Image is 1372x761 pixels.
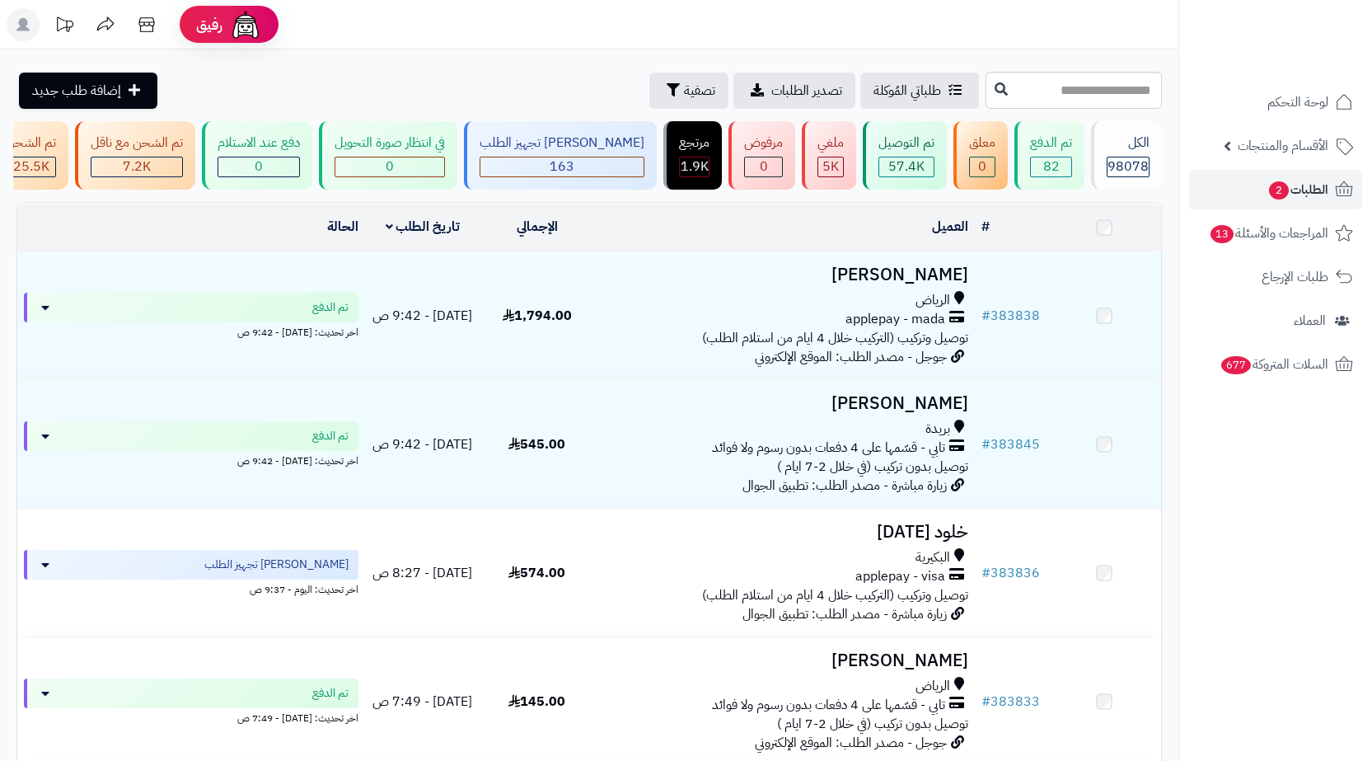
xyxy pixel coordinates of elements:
div: 0 [745,157,782,176]
span: لوحة التحكم [1267,91,1328,114]
span: تصدير الطلبات [771,81,842,101]
a: طلباتي المُوكلة [860,73,979,109]
div: ملغي [817,134,844,153]
span: 163 [550,157,574,176]
div: تم التوصيل [878,134,934,153]
a: مرتجع 1.9K [660,121,725,190]
span: [DATE] - 7:49 ص [372,692,472,712]
div: 1869 [680,157,709,176]
a: #383845 [981,435,1040,454]
span: [PERSON_NAME] تجهيز الطلب [204,557,349,573]
a: دفع عند الاستلام 0 [199,121,316,190]
a: تم التوصيل 57.4K [859,121,950,190]
div: 57350 [879,157,934,176]
span: تم الدفع [312,685,349,702]
a: تم الدفع 82 [1011,121,1088,190]
a: إضافة طلب جديد [19,73,157,109]
div: اخر تحديث: [DATE] - 7:49 ص [24,708,358,726]
span: 545.00 [508,435,565,454]
span: تابي - قسّمها على 4 دفعات بدون رسوم ولا فوائد [712,439,945,458]
span: الرياض [915,291,950,310]
div: 7222 [91,157,182,176]
div: معلق [969,134,995,153]
a: معلق 0 [950,121,1011,190]
a: الحالة [327,217,358,237]
a: تصدير الطلبات [733,73,855,109]
span: 13 [1210,225,1234,243]
span: 82 [1043,157,1060,176]
a: # [981,217,990,237]
a: طلبات الإرجاع [1189,257,1362,297]
span: 0 [386,157,394,176]
div: في انتظار صورة التحويل [335,134,445,153]
span: 7.2K [123,157,151,176]
a: الكل98078 [1088,121,1165,190]
span: 145.00 [508,692,565,712]
a: تم الشحن مع ناقل 7.2K [72,121,199,190]
span: applepay - visa [855,567,945,586]
div: 0 [218,157,299,176]
div: دفع عند الاستلام [218,134,300,153]
span: 2 [1269,181,1289,200]
a: الإجمالي [517,217,558,237]
a: مرفوض 0 [725,121,798,190]
span: جوجل - مصدر الطلب: الموقع الإلكتروني [755,347,947,367]
span: توصيل بدون تركيب (في خلال 2-7 ايام ) [777,457,968,477]
div: مرفوض [744,134,783,153]
span: السلات المتروكة [1220,353,1328,376]
span: المراجعات والأسئلة [1209,222,1328,245]
a: السلات المتروكة677 [1189,345,1362,384]
span: # [981,435,990,454]
a: العميل [932,217,968,237]
img: ai-face.png [229,8,262,41]
h3: خلود [DATE] [601,523,968,542]
span: 0 [978,157,986,176]
span: [DATE] - 8:27 ص [372,563,472,583]
a: #383836 [981,563,1040,583]
span: # [981,563,990,583]
div: 0 [335,157,444,176]
div: 25537 [7,157,55,176]
a: #383838 [981,306,1040,326]
div: تم الشحن مع ناقل [91,134,183,153]
h3: [PERSON_NAME] [601,265,968,284]
span: توصيل وتركيب (التركيب خلال 4 ايام من استلام الطلب) [702,328,968,348]
span: تابي - قسّمها على 4 دفعات بدون رسوم ولا فوائد [712,696,945,715]
span: 1.9K [681,157,709,176]
span: 5K [822,157,839,176]
span: تصفية [684,81,715,101]
span: # [981,306,990,326]
div: تم الشحن [6,134,56,153]
span: الأقسام والمنتجات [1238,134,1328,157]
span: [DATE] - 9:42 ص [372,435,472,454]
span: إضافة طلب جديد [32,81,121,101]
span: توصيل وتركيب (التركيب خلال 4 ايام من استلام الطلب) [702,585,968,605]
span: الرياض [915,677,950,696]
a: المراجعات والأسئلة13 [1189,214,1362,253]
span: [DATE] - 9:42 ص [372,306,472,326]
span: 0 [760,157,768,176]
a: العملاء [1189,301,1362,341]
a: الطلبات2 [1189,170,1362,209]
span: 98078 [1107,157,1149,176]
span: # [981,692,990,712]
span: طلباتي المُوكلة [873,81,941,101]
div: اخر تحديث: [DATE] - 9:42 ص [24,322,358,340]
span: رفيق [196,15,222,35]
span: تم الدفع [312,299,349,316]
span: تم الدفع [312,428,349,444]
span: 1,794.00 [503,306,572,326]
span: توصيل بدون تركيب (في خلال 2-7 ايام ) [777,714,968,734]
span: زيارة مباشرة - مصدر الطلب: تطبيق الجوال [742,476,947,496]
span: طلبات الإرجاع [1262,265,1328,289]
a: تاريخ الطلب [386,217,461,237]
a: تحديثات المنصة [44,8,85,45]
div: [PERSON_NAME] تجهيز الطلب [480,134,644,153]
h3: [PERSON_NAME] [601,394,968,413]
span: العملاء [1294,309,1326,332]
span: 574.00 [508,563,565,583]
div: 0 [970,157,995,176]
div: 82 [1031,157,1071,176]
div: اخر تحديث: [DATE] - 9:42 ص [24,451,358,468]
a: [PERSON_NAME] تجهيز الطلب 163 [461,121,660,190]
